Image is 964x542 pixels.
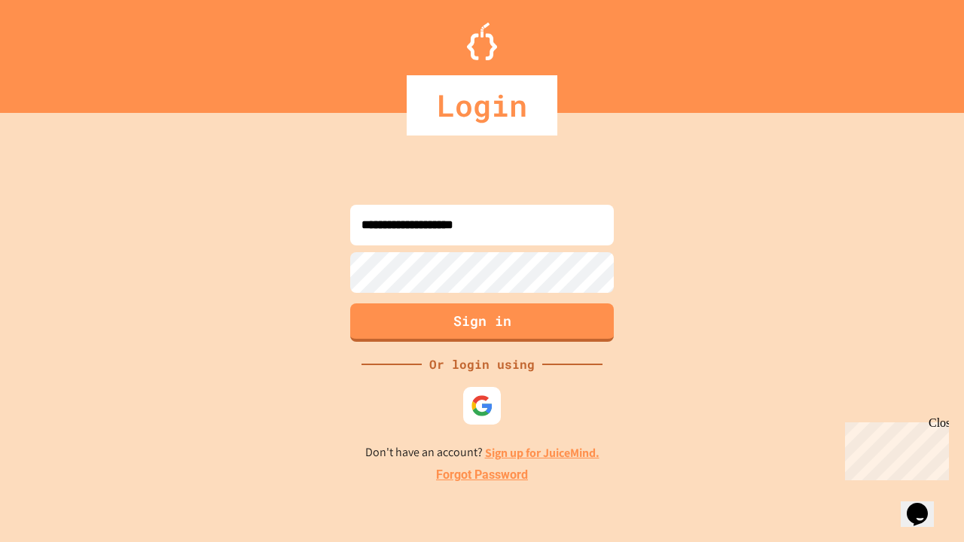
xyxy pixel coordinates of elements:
p: Don't have an account? [365,443,599,462]
div: Or login using [422,355,542,373]
div: Chat with us now!Close [6,6,104,96]
iframe: chat widget [901,482,949,527]
a: Sign up for JuiceMind. [485,445,599,461]
img: Logo.svg [467,23,497,60]
div: Login [407,75,557,135]
a: Forgot Password [436,466,528,484]
img: google-icon.svg [471,394,493,417]
iframe: chat widget [839,416,949,480]
button: Sign in [350,303,614,342]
